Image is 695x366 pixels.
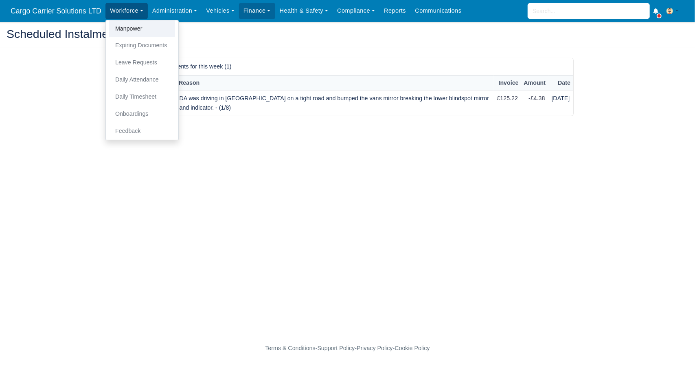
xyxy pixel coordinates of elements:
a: Expiring Documents [109,37,175,54]
a: Privacy Policy [357,345,393,351]
a: Reports [379,3,410,19]
a: Vehicles [202,3,239,19]
h6: Scheduled Instalments for this week (1) [130,63,232,70]
a: Health & Safety [275,3,333,19]
th: Reason [176,75,494,90]
th: Invoice [494,75,521,90]
a: Communications [410,3,466,19]
td: £125.22 [494,90,521,116]
th: Amount [521,75,548,90]
td: DA was driving in [GEOGRAPHIC_DATA] on a tight road and bumped the vans mirror breaking the lower... [176,90,494,116]
a: Workforce [105,3,148,19]
a: Manpower [109,20,175,37]
td: [DATE] [548,90,573,116]
a: Feedback [109,123,175,140]
a: Cargo Carrier Solutions LTD [7,3,105,19]
a: Compliance [333,3,379,19]
div: - - - [116,344,580,353]
a: Finance [239,3,275,19]
div: Scheduled Instalments [0,22,695,48]
a: Cookie Policy [395,345,430,351]
a: Daily Attendance [109,71,175,88]
input: Search... [528,3,650,19]
td: -£4.38 [521,90,548,116]
a: Daily Timesheet [109,88,175,106]
a: Leave Requests [109,54,175,71]
iframe: Chat Widget [654,327,695,366]
a: Administration [148,3,202,19]
h2: Scheduled Instalments [7,28,688,40]
a: Onboardings [109,106,175,123]
a: Support Policy [318,345,355,351]
a: Terms & Conditions [265,345,315,351]
th: Date [548,75,573,90]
